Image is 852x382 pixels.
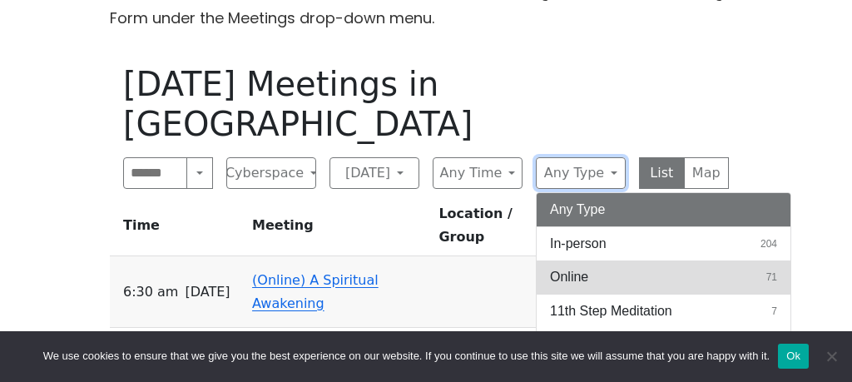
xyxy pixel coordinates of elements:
[185,280,230,304] span: [DATE]
[186,157,213,189] button: Search
[226,157,316,189] button: Cyberspace
[123,280,178,304] span: 6:30 AM
[432,202,546,256] th: Location / Group
[537,328,790,361] button: 12 Steps & 12 Traditions16 results
[639,157,685,189] button: List
[433,157,523,189] button: Any Time
[252,272,379,311] a: (Online) A Spiritual Awakening
[684,157,730,189] button: Map
[123,64,729,144] h1: [DATE] Meetings in [GEOGRAPHIC_DATA]
[537,260,790,294] button: Online71 results
[823,348,840,365] span: No
[123,157,187,189] input: Search
[771,304,777,319] span: 7 results
[537,193,790,226] button: Any Type
[766,270,777,285] span: 71 results
[537,227,790,260] button: In-person204 results
[550,301,672,321] span: 11th Step Meditation
[43,348,770,365] span: We use cookies to ensure that we give you the best experience on our website. If you continue to ...
[550,234,607,254] span: In-person
[329,157,419,189] button: [DATE]
[760,236,777,251] span: 204 results
[778,344,809,369] button: Ok
[537,295,790,328] button: 11th Step Meditation7 results
[536,157,626,189] button: Any Type
[110,202,245,256] th: Time
[550,267,588,287] span: Online
[245,202,432,256] th: Meeting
